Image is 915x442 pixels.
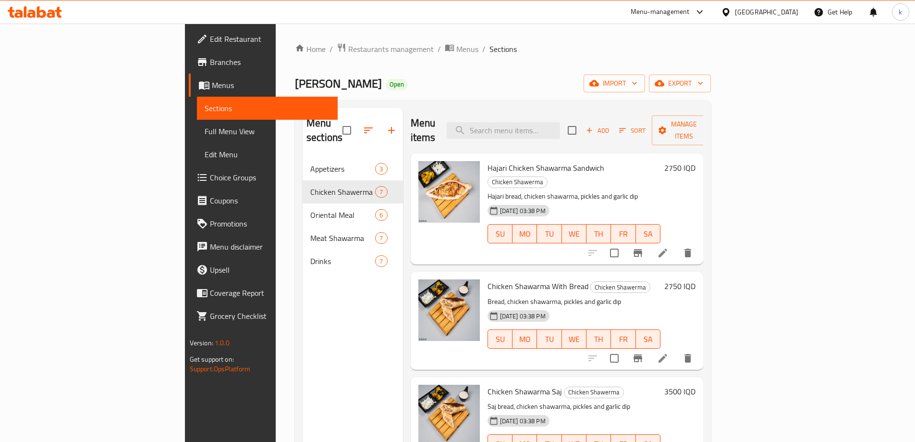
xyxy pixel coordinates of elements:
span: SA [640,332,657,346]
span: Manage items [659,118,708,142]
span: Edit Menu [205,149,330,160]
a: Choice Groups [189,166,338,189]
a: Edit menu item [657,353,669,364]
span: Select to update [604,243,624,263]
button: export [649,75,711,92]
button: TH [586,329,611,349]
span: Menus [212,79,330,91]
button: TU [537,329,561,349]
button: Manage items [652,115,716,145]
span: [DATE] 03:38 PM [496,417,549,426]
span: Sections [205,102,330,114]
span: SU [492,227,509,241]
span: Get support on: [190,353,234,366]
span: FR [615,332,632,346]
img: Chicken Shawarma With Bread [418,279,480,341]
button: delete [676,241,699,265]
a: Coverage Report [189,281,338,304]
span: Oriental Meal [310,209,375,221]
span: Version: [190,337,213,349]
button: SU [488,329,512,349]
a: Support.OpsPlatform [190,363,251,375]
span: TH [590,332,607,346]
a: Coupons [189,189,338,212]
button: TU [537,224,561,243]
span: Full Menu View [205,126,330,137]
span: Promotions [210,218,330,229]
span: Select all sections [337,120,357,140]
span: 7 [376,234,387,243]
div: Appetizers3 [303,157,403,180]
span: Hajari Chicken Shawarma Sandwich [488,161,604,175]
span: FR [615,227,632,241]
span: Upsell [210,264,330,276]
span: 7 [376,257,387,266]
a: Edit menu item [657,247,669,259]
span: Choice Groups [210,172,330,183]
div: items [375,255,387,267]
button: Add [582,123,613,138]
li: / [482,43,486,55]
a: Edit Restaurant [189,27,338,51]
a: Sections [197,97,338,120]
a: Branches [189,51,338,74]
span: Menu disclaimer [210,241,330,253]
a: Grocery Checklist [189,304,338,328]
a: Menus [189,74,338,97]
span: SA [640,227,657,241]
span: [PERSON_NAME] [295,73,382,94]
a: Full Menu View [197,120,338,143]
div: items [375,163,387,175]
h6: 2750 IQD [664,279,695,293]
p: Saj bread, chicken shawarma, pickles and garlic dip [488,401,661,413]
span: [DATE] 03:38 PM [496,312,549,321]
button: Branch-specific-item [626,347,649,370]
span: Open [386,80,408,88]
span: [DATE] 03:38 PM [496,206,549,215]
span: 6 [376,211,387,220]
button: Sort [617,123,648,138]
button: WE [562,224,586,243]
span: Sort sections [357,119,380,142]
input: search [447,122,560,139]
div: Meat Shawarma7 [303,227,403,250]
span: export [657,77,703,89]
button: SU [488,224,512,243]
button: FR [611,329,635,349]
span: Meat Shawarma [310,232,375,244]
a: Upsell [189,258,338,281]
button: MO [512,224,537,243]
span: SU [492,332,509,346]
img: Hajari Chicken Shawarma Sandwich [418,161,480,223]
span: 1.0.0 [215,337,230,349]
span: TU [541,332,558,346]
button: TH [586,224,611,243]
button: Branch-specific-item [626,241,649,265]
button: delete [676,347,699,370]
span: 3 [376,164,387,174]
span: Chicken Shawarma With Bread [488,279,588,293]
nav: Menu sections [303,153,403,277]
a: Menus [445,43,478,55]
span: MO [516,227,533,241]
span: WE [566,332,583,346]
span: Coverage Report [210,287,330,299]
div: Open [386,79,408,90]
div: items [375,186,387,198]
button: MO [512,329,537,349]
div: items [375,232,387,244]
p: Bread, chicken shawarma, pickles and garlic dip [488,296,661,308]
div: Oriental Meal6 [303,203,403,227]
h6: 2750 IQD [664,161,695,175]
a: Promotions [189,212,338,235]
div: Drinks7 [303,250,403,273]
span: k [899,7,902,17]
p: Hajari bread, chicken shawarma, pickles and garlic dip [488,190,661,202]
span: Drinks [310,255,375,267]
div: Chicken Shawerma [310,186,375,198]
span: Coupons [210,195,330,206]
div: Appetizers [310,163,375,175]
button: WE [562,329,586,349]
